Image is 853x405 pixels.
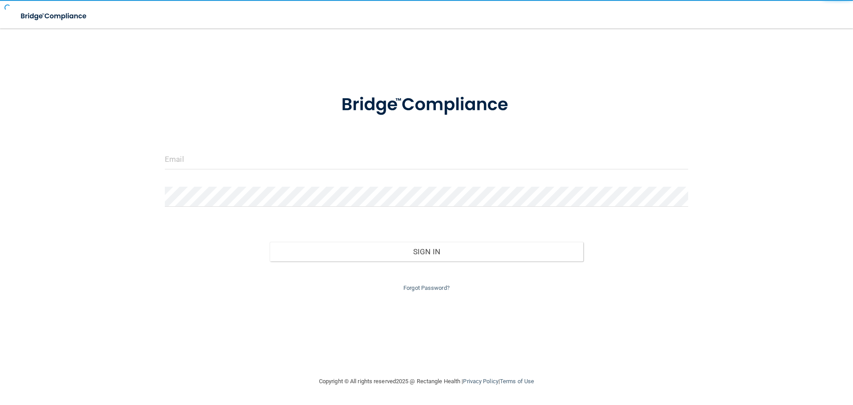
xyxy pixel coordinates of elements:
a: Terms of Use [500,378,534,385]
img: bridge_compliance_login_screen.278c3ca4.svg [13,7,95,25]
img: bridge_compliance_login_screen.278c3ca4.svg [323,82,530,128]
a: Privacy Policy [463,378,498,385]
div: Copyright © All rights reserved 2025 @ Rectangle Health | | [264,367,589,396]
a: Forgot Password? [403,285,450,291]
button: Sign In [270,242,584,261]
input: Email [165,149,688,169]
